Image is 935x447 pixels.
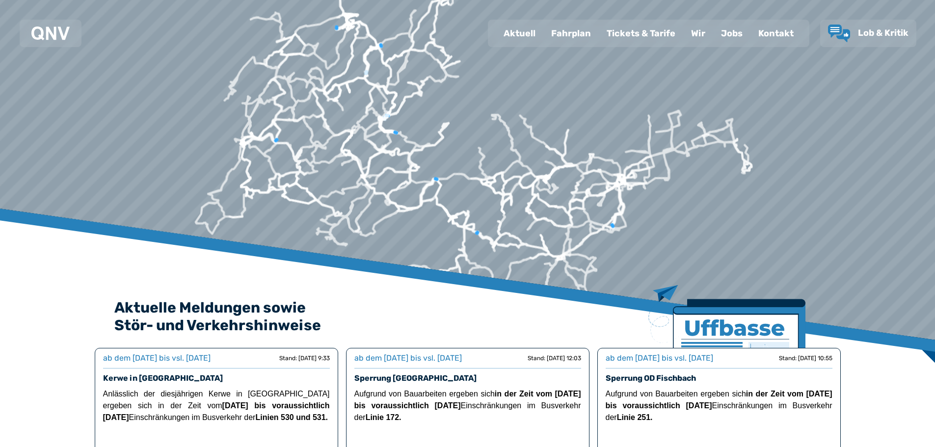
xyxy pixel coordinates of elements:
a: Lob & Kritik [828,25,908,42]
strong: Linie 251. [617,413,653,421]
div: Stand: [DATE] 9:33 [279,354,330,362]
a: Kontakt [750,21,801,46]
a: QNV Logo [31,24,70,43]
a: Sperrung OD Fischbach [606,373,696,383]
h2: Aktuelle Meldungen sowie Stör- und Verkehrshinweise [114,299,821,334]
div: ab dem [DATE] bis vsl. [DATE] [103,352,211,364]
a: Kerwe in [GEOGRAPHIC_DATA] [103,373,223,383]
div: Stand: [DATE] 12:03 [528,354,581,362]
a: Sperrung [GEOGRAPHIC_DATA] [354,373,477,383]
a: Jobs [713,21,750,46]
span: Anlässlich der diesjährigen Kerwe in [GEOGRAPHIC_DATA] ergeben sich in der Zeit vom Einschränkung... [103,390,330,421]
span: Aufgrund von Bauarbeiten ergeben sich Einschränkungen im Busverkehr der [354,390,581,421]
a: Fahrplan [543,21,599,46]
a: Wir [683,21,713,46]
span: Aufgrund von Bauarbeiten ergeben sich Einschränkungen im Busverkehr der [606,390,832,421]
a: Aktuell [496,21,543,46]
span: Lob & Kritik [858,27,908,38]
strong: Linie 172. [366,413,401,421]
img: Zeitung mit Titel Uffbase [648,285,805,407]
div: ab dem [DATE] bis vsl. [DATE] [354,352,462,364]
div: ab dem [DATE] bis vsl. [DATE] [606,352,713,364]
img: QNV Logo [31,26,70,40]
strong: Linien 530 und 531. [255,413,328,421]
a: Tickets & Tarife [599,21,683,46]
div: Stand: [DATE] 10:55 [779,354,832,362]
